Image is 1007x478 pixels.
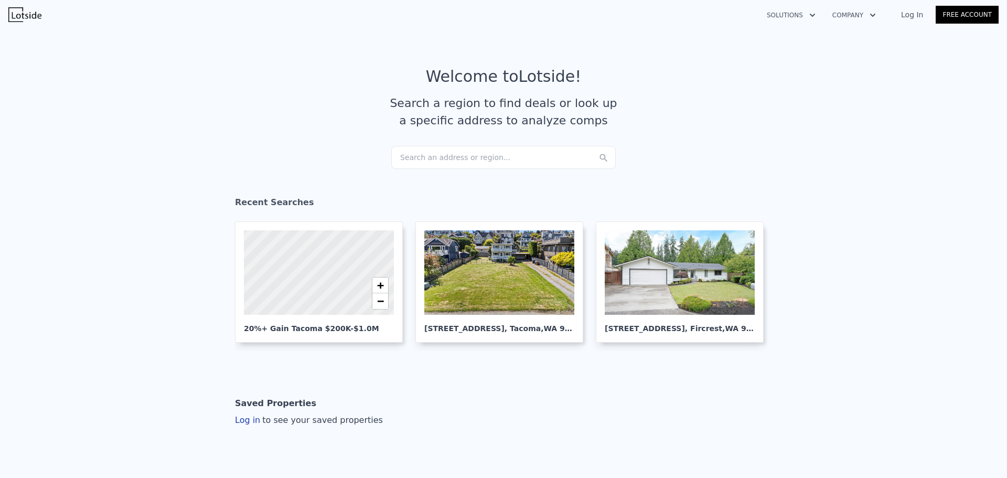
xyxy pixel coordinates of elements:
span: − [377,294,384,307]
button: Company [824,6,884,25]
a: [STREET_ADDRESS], Tacoma,WA 98407 [415,221,592,343]
div: Log in [235,414,383,427]
div: Welcome to Lotside ! [426,67,582,86]
a: Zoom out [372,293,388,309]
span: to see your saved properties [260,415,383,425]
a: Zoom in [372,278,388,293]
a: 20%+ Gain Tacoma $200K-$1.0M [235,221,411,343]
div: [STREET_ADDRESS] , Fircrest [605,315,755,334]
div: Saved Properties [235,393,316,414]
div: [STREET_ADDRESS] , Tacoma [424,315,574,334]
span: , WA 98466 [722,324,767,333]
button: Solutions [758,6,824,25]
div: 20%+ Gain Tacoma $200K-$1.0M [244,315,394,334]
div: Search an address or region... [391,146,616,169]
div: Recent Searches [235,188,772,221]
span: + [377,279,384,292]
span: , WA 98407 [541,324,585,333]
a: Log In [888,9,936,20]
a: [STREET_ADDRESS], Fircrest,WA 98466 [596,221,772,343]
a: Free Account [936,6,999,24]
img: Lotside [8,7,41,22]
div: Search a region to find deals or look up a specific address to analyze comps [386,94,621,129]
